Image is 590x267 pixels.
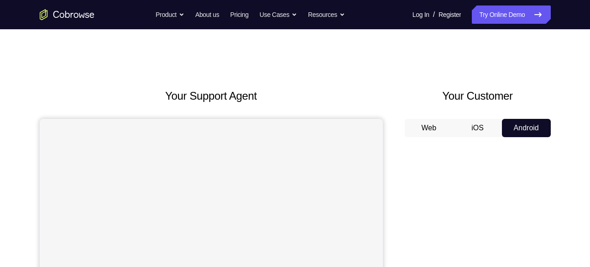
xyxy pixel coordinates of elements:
h2: Your Support Agent [40,88,383,104]
a: Register [439,5,461,24]
a: Try Online Demo [472,5,550,24]
a: Log In [412,5,429,24]
button: Product [156,5,184,24]
button: Android [502,119,551,137]
span: / [433,9,435,20]
button: iOS [453,119,502,137]
button: Resources [308,5,345,24]
button: Use Cases [260,5,297,24]
h2: Your Customer [405,88,551,104]
a: Pricing [230,5,248,24]
a: About us [195,5,219,24]
button: Web [405,119,454,137]
a: Go to the home page [40,9,94,20]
